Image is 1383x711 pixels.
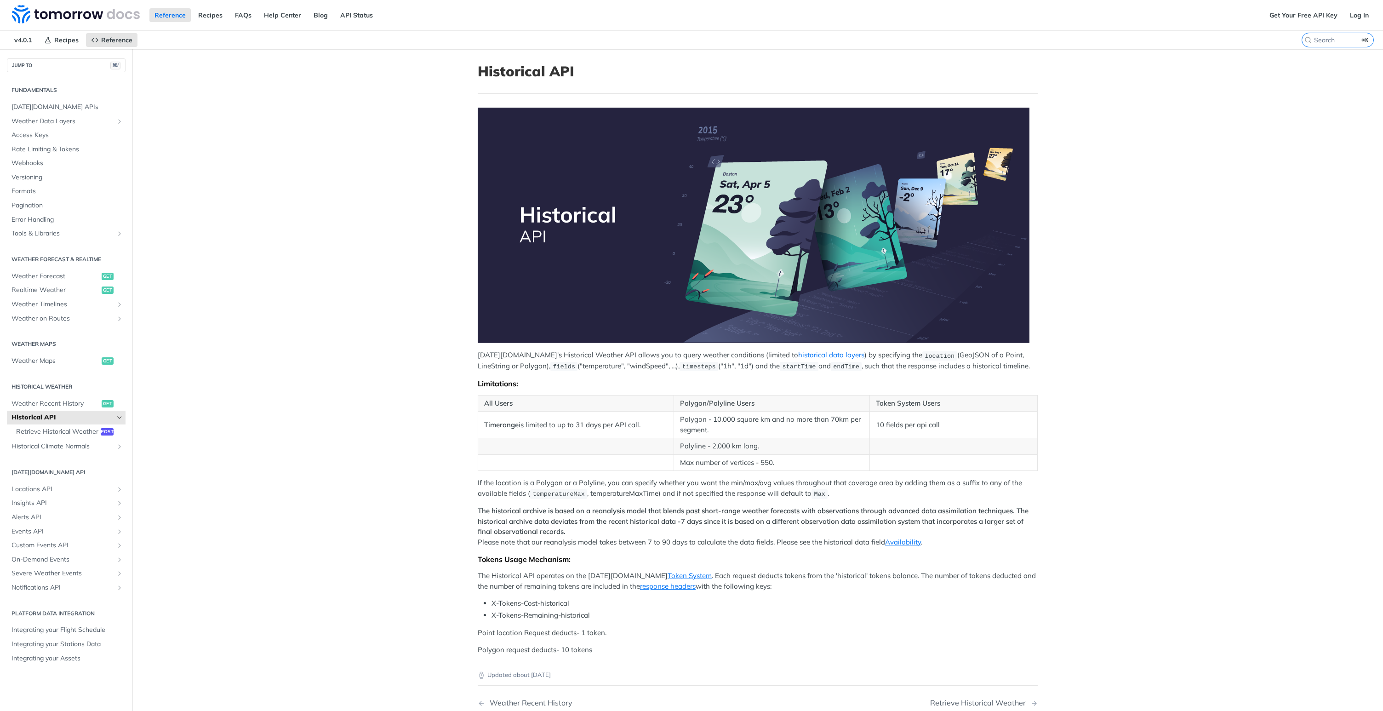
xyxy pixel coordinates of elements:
span: Retrieve Historical Weather [16,427,98,436]
span: Tools & Libraries [11,229,114,238]
div: Tokens Usage Mechanism: [478,555,1038,564]
a: Recipes [193,8,228,22]
p: [DATE][DOMAIN_NAME]'s Historical Weather API allows you to query weather conditions (limited to )... [478,350,1038,372]
span: ⌘/ [110,62,120,69]
span: timesteps [682,363,716,370]
th: Token System Users [869,395,1037,412]
a: Previous Page: Weather Recent History [478,699,718,707]
span: get [102,357,114,365]
td: 10 fields per api call [869,412,1037,438]
button: Show subpages for Weather on Routes [116,315,123,322]
a: Help Center [259,8,306,22]
a: Custom Events APIShow subpages for Custom Events API [7,539,126,552]
button: Show subpages for Weather Data Layers [116,118,123,125]
span: endTime [833,363,859,370]
span: Recipes [54,36,79,44]
span: get [102,273,114,280]
button: Show subpages for Alerts API [116,514,123,521]
h2: Weather Forecast & realtime [7,255,126,264]
p: If the location is a Polygon or a Polyline, you can specify whether you want the min/max/avg valu... [478,478,1038,499]
a: Formats [7,184,126,198]
p: The Historical API operates on the [DATE][DOMAIN_NAME] . Each request deducts tokens from the 'hi... [478,571,1038,591]
a: Retrieve Historical Weatherpost [11,425,126,439]
a: Weather Forecastget [7,269,126,283]
span: Weather Recent History [11,399,99,408]
a: Recipes [39,33,84,47]
span: [DATE][DOMAIN_NAME] APIs [11,103,123,112]
a: Insights APIShow subpages for Insights API [7,496,126,510]
button: Show subpages for Severe Weather Events [116,570,123,577]
li: X-Tokens-Remaining-historical [491,610,1038,621]
span: Versioning [11,173,123,182]
a: Integrating your Stations Data [7,637,126,651]
span: Webhooks [11,159,123,168]
a: Severe Weather EventsShow subpages for Severe Weather Events [7,567,126,580]
a: Access Keys [7,128,126,142]
a: Realtime Weatherget [7,283,126,297]
div: Retrieve Historical Weather [930,699,1030,707]
a: Log In [1345,8,1374,22]
span: Max [814,491,825,498]
a: FAQs [230,8,257,22]
h2: [DATE][DOMAIN_NAME] API [7,468,126,476]
a: Get Your Free API Key [1264,8,1343,22]
a: Error Handling [7,213,126,227]
span: On-Demand Events [11,555,114,564]
th: All Users [478,395,674,412]
span: post [101,428,114,436]
p: Point location Request deducts- 1 token. [478,628,1038,638]
span: Integrating your Assets [11,654,123,663]
button: Show subpages for Notifications API [116,584,123,591]
span: Locations API [11,485,114,494]
span: v4.0.1 [9,33,37,47]
a: [DATE][DOMAIN_NAME] APIs [7,100,126,114]
button: JUMP TO⌘/ [7,58,126,72]
span: Events API [11,527,114,536]
span: Weather on Routes [11,314,114,323]
span: fields [553,363,575,370]
li: X-Tokens-Cost-historical [491,598,1038,609]
h2: Platform DATA integration [7,609,126,618]
strong: The historical archive is based on a reanalysis model that blends past short-range weather foreca... [478,506,1029,536]
th: Polygon/Polyline Users [674,395,869,412]
strong: Timerange [484,420,519,429]
td: is limited to up to 31 days per API call. [478,412,674,438]
img: Tomorrow.io Weather API Docs [12,5,140,23]
button: Show subpages for On-Demand Events [116,556,123,563]
a: historical data layers [798,350,864,359]
td: Polygon - 10,000 square km and no more than 70km per segment. [674,412,869,438]
span: get [102,400,114,407]
a: Reference [86,33,137,47]
a: Integrating your Assets [7,652,126,665]
span: Integrating your Stations Data [11,640,123,649]
span: Notifications API [11,583,114,592]
span: Historical Climate Normals [11,442,114,451]
a: Reference [149,8,191,22]
span: Weather Maps [11,356,99,366]
h2: Weather Maps [7,340,126,348]
div: Weather Recent History [485,699,572,707]
button: Hide subpages for Historical API [116,414,123,421]
a: Weather Data LayersShow subpages for Weather Data Layers [7,115,126,128]
span: Access Keys [11,131,123,140]
button: Show subpages for Weather Timelines [116,301,123,308]
a: Integrating your Flight Schedule [7,623,126,637]
span: Realtime Weather [11,286,99,295]
span: Expand image [478,108,1038,343]
span: location [925,352,954,359]
a: Weather Recent Historyget [7,397,126,411]
a: Webhooks [7,156,126,170]
h2: Fundamentals [7,86,126,94]
a: Blog [309,8,333,22]
a: Token System [668,571,712,580]
button: Show subpages for Custom Events API [116,542,123,549]
a: Events APIShow subpages for Events API [7,525,126,539]
button: Show subpages for Insights API [116,499,123,507]
button: Show subpages for Events API [116,528,123,535]
button: Show subpages for Locations API [116,486,123,493]
span: Formats [11,187,123,196]
a: Historical APIHide subpages for Historical API [7,411,126,424]
span: Weather Forecast [11,272,99,281]
span: get [102,287,114,294]
a: Weather on RoutesShow subpages for Weather on Routes [7,312,126,326]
